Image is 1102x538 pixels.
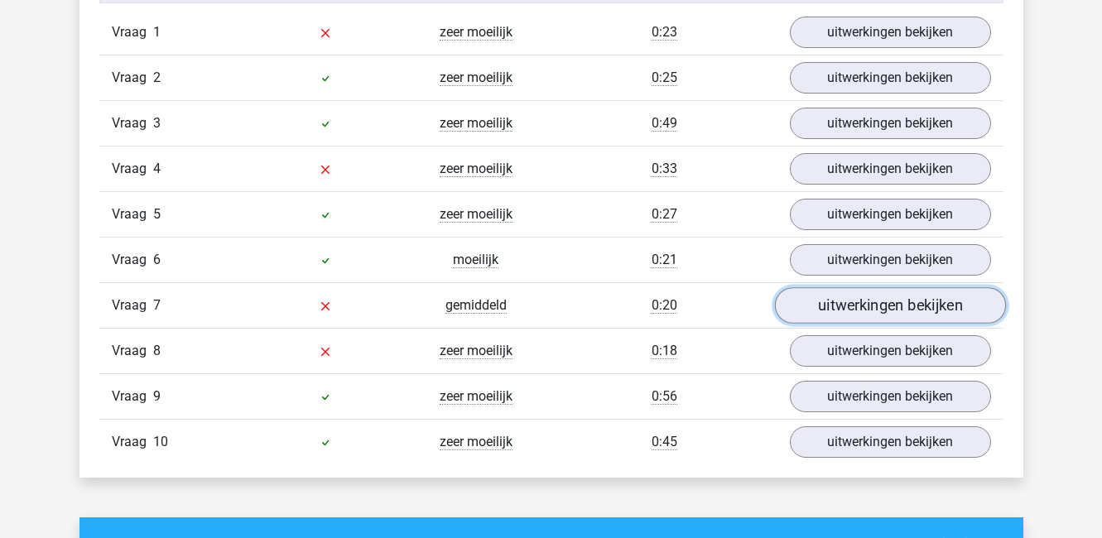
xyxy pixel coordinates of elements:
span: 8 [153,343,161,358]
span: 6 [153,252,161,267]
span: 0:20 [652,297,677,314]
span: Vraag [112,387,153,406]
span: Vraag [112,432,153,452]
span: Vraag [112,341,153,361]
span: Vraag [112,22,153,42]
span: zeer moeilijk [440,343,513,359]
span: moeilijk [453,252,498,268]
span: Vraag [112,204,153,224]
span: 4 [153,161,161,176]
span: 0:21 [652,252,677,268]
span: 0:33 [652,161,677,177]
span: 2 [153,70,161,85]
span: 0:23 [652,24,677,41]
span: 1 [153,24,161,40]
span: 5 [153,206,161,222]
a: uitwerkingen bekijken [790,381,991,412]
span: gemiddeld [445,297,507,314]
span: Vraag [112,295,153,315]
a: uitwerkingen bekijken [790,335,991,367]
a: uitwerkingen bekijken [774,287,1005,324]
span: 10 [153,434,168,449]
span: Vraag [112,159,153,179]
span: 9 [153,388,161,404]
span: 0:49 [652,115,677,132]
span: zeer moeilijk [440,434,513,450]
span: 0:18 [652,343,677,359]
a: uitwerkingen bekijken [790,17,991,48]
span: zeer moeilijk [440,24,513,41]
span: zeer moeilijk [440,206,513,223]
span: zeer moeilijk [440,115,513,132]
a: uitwerkingen bekijken [790,62,991,94]
span: zeer moeilijk [440,161,513,177]
span: Vraag [112,113,153,133]
a: uitwerkingen bekijken [790,199,991,230]
a: uitwerkingen bekijken [790,108,991,139]
a: uitwerkingen bekijken [790,153,991,185]
span: 0:25 [652,70,677,86]
span: 7 [153,297,161,313]
span: zeer moeilijk [440,70,513,86]
span: 0:27 [652,206,677,223]
a: uitwerkingen bekijken [790,244,991,276]
span: 0:56 [652,388,677,405]
span: zeer moeilijk [440,388,513,405]
span: Vraag [112,68,153,88]
a: uitwerkingen bekijken [790,426,991,458]
span: 3 [153,115,161,131]
span: Vraag [112,250,153,270]
span: 0:45 [652,434,677,450]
